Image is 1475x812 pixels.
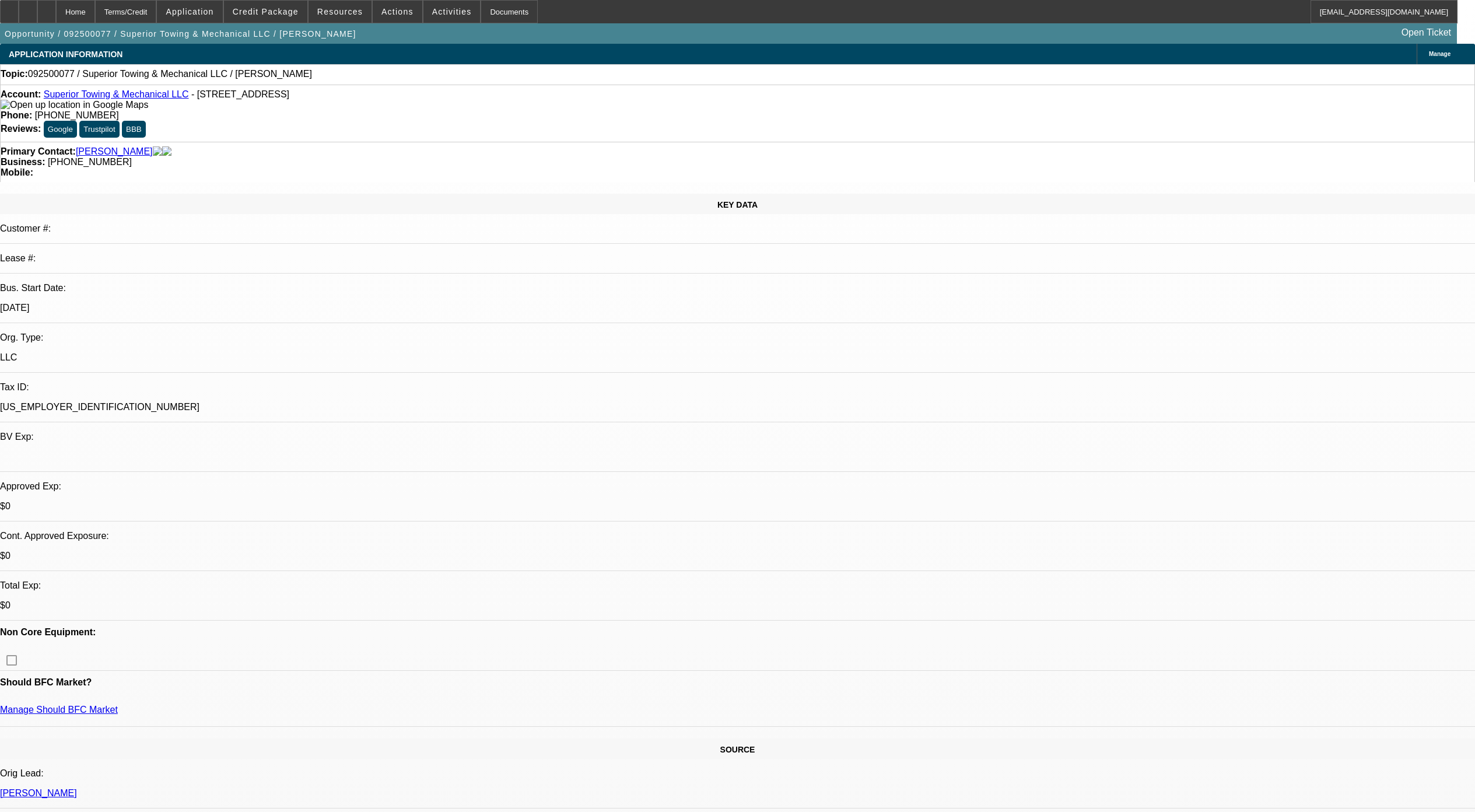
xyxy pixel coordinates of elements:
[5,29,356,38] span: Opportunity / 092500077 / Superior Towing & Mechanical LLC / [PERSON_NAME]
[35,110,119,120] span: [PHONE_NUMBER]
[166,7,213,16] span: Application
[1,100,148,110] a: View Google Maps
[720,745,755,754] span: SOURCE
[1,89,41,99] strong: Account:
[122,121,146,138] button: BBB
[1397,23,1456,43] a: Open Ticket
[233,7,299,16] span: Credit Package
[162,146,171,157] img: linkedin-icon.png
[1,100,148,110] img: Open up location in Google Maps
[432,7,472,16] span: Activities
[153,146,162,157] img: facebook-icon.png
[48,157,132,167] span: [PHONE_NUMBER]
[44,89,189,99] a: Superior Towing & Mechanical LLC
[28,69,312,79] span: 092500077 / Superior Towing & Mechanical LLC / [PERSON_NAME]
[76,146,153,157] a: [PERSON_NAME]
[423,1,481,23] button: Activities
[309,1,372,23] button: Resources
[44,121,77,138] button: Google
[1,157,45,167] strong: Business:
[191,89,289,99] span: - [STREET_ADDRESS]
[717,200,758,209] span: KEY DATA
[1,146,76,157] strong: Primary Contact:
[79,121,119,138] button: Trustpilot
[9,50,122,59] span: APPLICATION INFORMATION
[1,167,33,177] strong: Mobile:
[224,1,307,23] button: Credit Package
[1,110,32,120] strong: Phone:
[373,1,422,23] button: Actions
[1,69,28,79] strong: Topic:
[1429,51,1451,57] span: Manage
[317,7,363,16] span: Resources
[381,7,414,16] span: Actions
[1,124,41,134] strong: Reviews:
[157,1,222,23] button: Application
